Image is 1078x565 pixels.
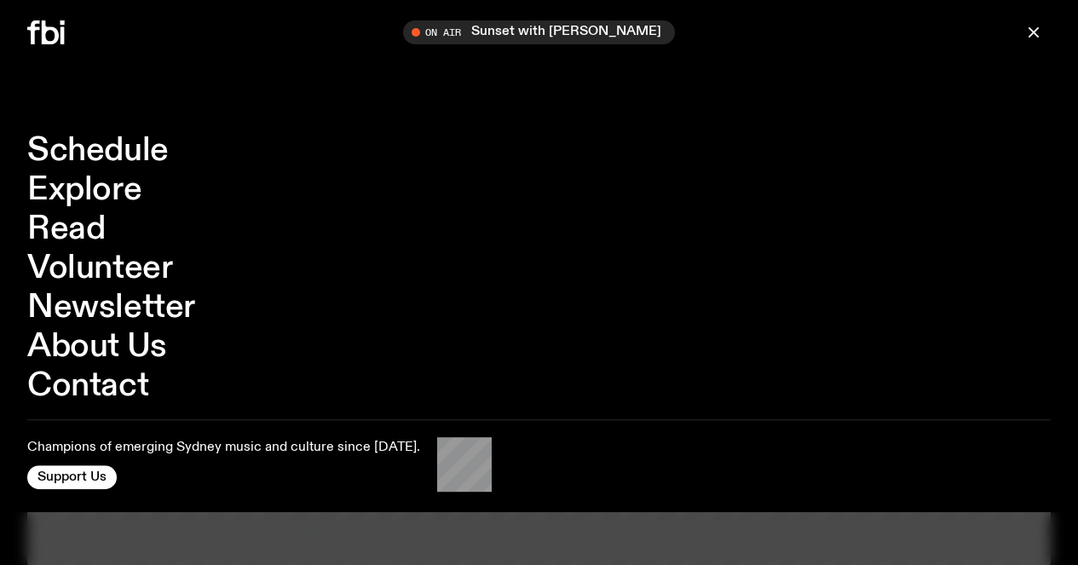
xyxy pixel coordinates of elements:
[37,470,107,485] span: Support Us
[27,174,141,206] a: Explore
[27,441,420,457] p: Champions of emerging Sydney music and culture since [DATE].
[27,331,167,363] a: About Us
[403,20,675,44] button: On AirSunset with [PERSON_NAME]
[27,135,169,167] a: Schedule
[27,370,148,402] a: Contact
[27,252,172,285] a: Volunteer
[27,465,117,489] button: Support Us
[27,213,105,245] a: Read
[27,291,195,324] a: Newsletter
